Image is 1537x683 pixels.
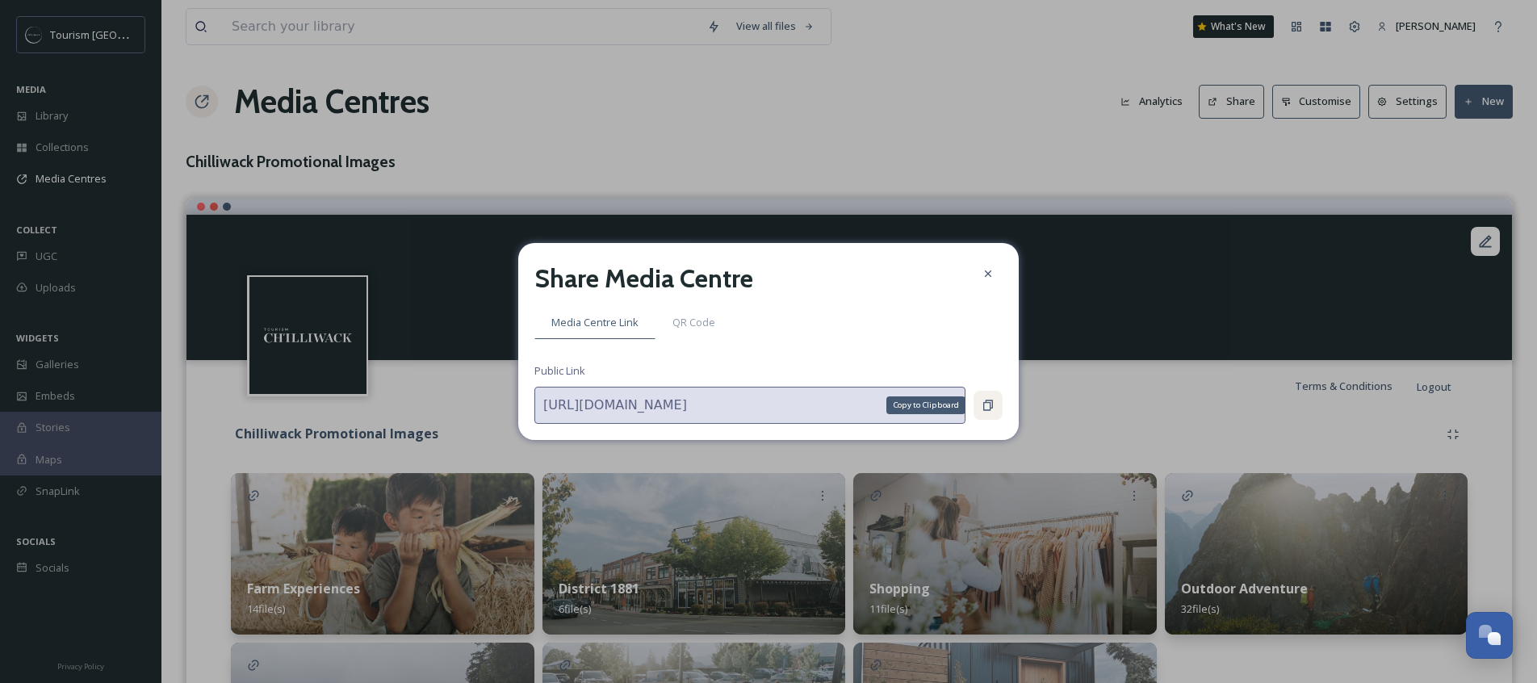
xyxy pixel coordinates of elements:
[534,363,585,379] span: Public Link
[1466,612,1513,659] button: Open Chat
[534,259,753,298] h2: Share Media Centre
[672,315,715,330] span: QR Code
[886,396,965,414] div: Copy to Clipboard
[551,315,639,330] span: Media Centre Link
